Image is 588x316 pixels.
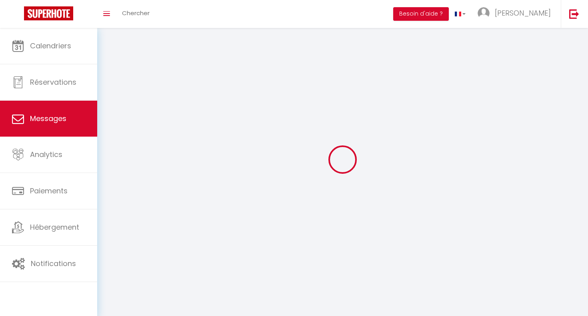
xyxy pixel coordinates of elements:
span: Chercher [122,9,150,17]
span: Calendriers [30,41,71,51]
span: Messages [30,113,66,123]
span: Analytics [30,149,62,159]
span: Notifications [31,258,76,268]
img: logout [569,9,579,19]
span: Paiements [30,186,68,196]
span: Hébergement [30,222,79,232]
button: Besoin d'aide ? [393,7,449,21]
span: [PERSON_NAME] [495,8,551,18]
img: Super Booking [24,6,73,20]
img: ... [478,7,490,19]
span: Réservations [30,77,76,87]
